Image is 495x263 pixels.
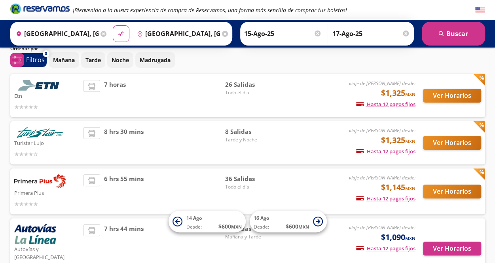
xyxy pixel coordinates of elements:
span: Desde: [254,223,269,231]
button: 0Filtros [10,53,47,67]
button: Ver Horarios [423,185,481,198]
i: Brand Logo [10,3,70,15]
em: viaje de [PERSON_NAME] desde: [349,80,415,87]
input: Opcional [332,24,410,44]
em: viaje de [PERSON_NAME] desde: [349,224,415,231]
button: Madrugada [135,52,175,68]
p: Primera Plus [14,188,80,197]
span: $ 600 [218,222,242,231]
span: Hasta 12 pagos fijos [356,245,415,252]
small: MXN [405,235,415,241]
p: Ordenar por [10,45,38,52]
em: ¡Bienvenido a la nueva experiencia de compra de Reservamos, una forma más sencilla de comprar tus... [73,6,347,14]
span: $1,325 [381,87,415,99]
span: $ 600 [286,222,309,231]
small: MXN [405,91,415,97]
em: viaje de [PERSON_NAME] desde: [349,174,415,181]
button: Ver Horarios [423,89,481,103]
input: Buscar Destino [134,24,220,44]
button: 14 AgoDesde:$600MXN [169,211,246,233]
img: Primera Plus [14,174,66,188]
p: Noche [112,56,129,64]
button: 16 AgoDesde:$600MXN [250,211,327,233]
span: 14 Ago [186,215,202,221]
span: 16 Ago [254,215,269,221]
span: $1,090 [381,231,415,243]
span: Todo el día [225,89,280,96]
span: 7 horas [104,80,126,111]
span: Mañana y Tarde [225,233,280,240]
span: Hasta 12 pagos fijos [356,195,415,202]
span: 8 hrs 30 mins [104,127,144,158]
span: 26 Salidas [225,80,280,89]
span: 36 Salidas [225,174,280,183]
input: Buscar Origen [13,24,99,44]
input: Elegir Fecha [244,24,322,44]
img: Autovías y La Línea [14,224,56,244]
span: Tarde y Noche [225,136,280,143]
small: MXN [405,185,415,191]
small: MXN [231,224,242,230]
p: Filtros [26,55,45,65]
span: Desde: [186,223,202,231]
span: 6 hrs 55 mins [104,174,144,208]
p: Autovías y [GEOGRAPHIC_DATA] [14,244,80,261]
span: Hasta 12 pagos fijos [356,148,415,155]
button: Ver Horarios [423,242,481,255]
button: Noche [107,52,133,68]
span: 8 Salidas [225,127,280,136]
p: Madrugada [140,56,171,64]
button: Mañana [49,52,79,68]
span: $1,145 [381,181,415,193]
small: MXN [298,224,309,230]
p: Tarde [85,56,101,64]
img: Turistar Lujo [14,127,66,138]
a: Brand Logo [10,3,70,17]
p: Mañana [53,56,75,64]
small: MXN [405,138,415,144]
button: Ver Horarios [423,136,481,150]
p: Turistar Lujo [14,138,80,147]
img: Etn [14,80,66,91]
p: Etn [14,91,80,100]
button: Buscar [422,22,485,46]
span: Hasta 12 pagos fijos [356,101,415,108]
span: $1,325 [381,134,415,146]
button: English [475,5,485,15]
span: Todo el día [225,183,280,191]
em: viaje de [PERSON_NAME] desde: [349,127,415,134]
button: Tarde [81,52,105,68]
span: 0 [45,50,47,57]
